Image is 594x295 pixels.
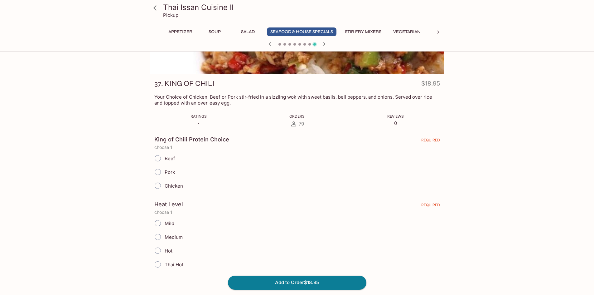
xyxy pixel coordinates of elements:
span: Hot [165,248,172,254]
span: Thai Hot [165,262,183,268]
p: choose 1 [154,210,440,215]
button: Salad [234,27,262,36]
h3: 37. KING OF CHILI [154,79,215,88]
span: Pork [165,169,175,175]
button: Add to Order$18.95 [228,276,366,289]
h4: $18.95 [421,79,440,91]
p: - [191,120,207,126]
button: Stir Fry Mixers [341,27,385,36]
span: Medium [165,234,183,240]
h4: King of Chili Protein Choice [154,136,229,143]
span: Orders [289,114,305,119]
button: Noodles [429,27,457,36]
span: 79 [299,121,304,127]
h3: Thai Issan Cuisine II [163,2,442,12]
span: Ratings [191,114,207,119]
button: Vegetarian [390,27,424,36]
button: Seafood & House Specials [267,27,336,36]
p: 0 [387,120,404,126]
span: Reviews [387,114,404,119]
span: REQUIRED [421,138,440,145]
button: Soup [201,27,229,36]
button: Appetizer [165,27,196,36]
p: Your Choice of Chicken, Beef or Pork stir-fried in a sizzling wok with sweet basils, bell peppers... [154,94,440,106]
p: choose 1 [154,145,440,150]
span: REQUIRED [421,203,440,210]
h4: Heat Level [154,201,183,208]
span: Mild [165,220,174,226]
span: Beef [165,155,175,161]
span: Chicken [165,183,183,189]
p: Pickup [163,12,178,18]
